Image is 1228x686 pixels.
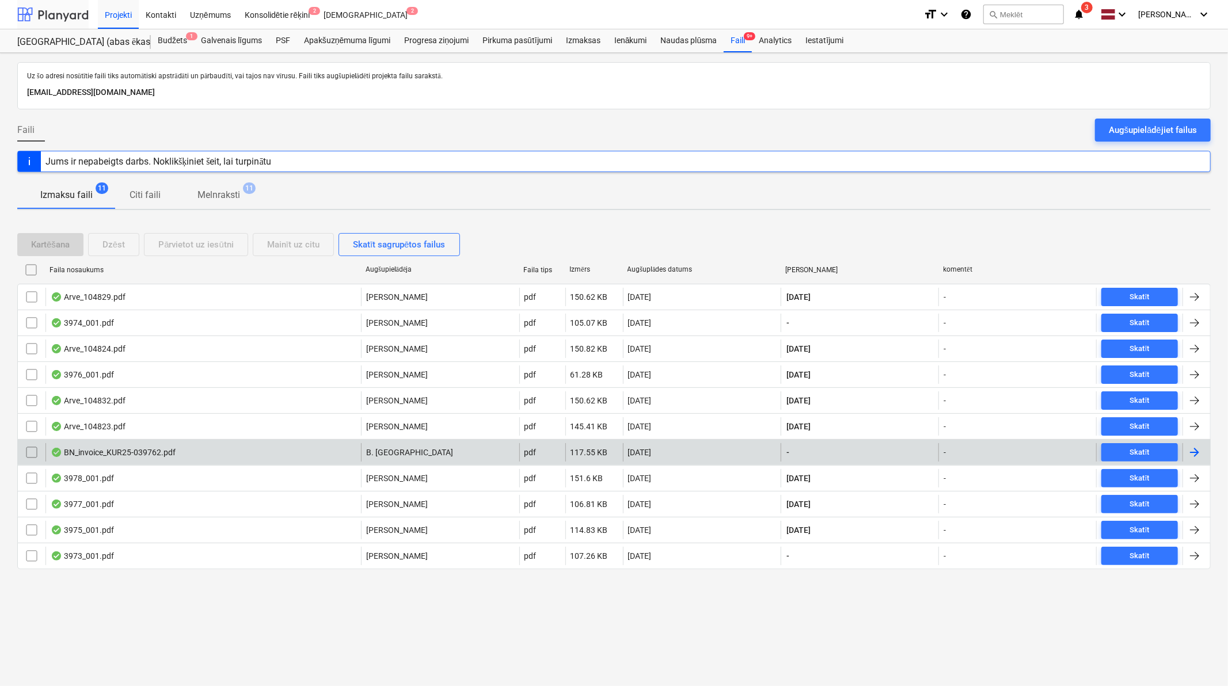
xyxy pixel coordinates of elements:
div: - [944,292,946,302]
div: 107.26 KB [571,551,608,561]
div: 106.81 KB [571,500,608,509]
div: pdf [524,448,537,457]
a: Ienākumi [607,29,654,52]
div: 105.07 KB [571,318,608,327]
div: - [944,370,946,379]
div: [DATE] [628,292,652,302]
div: Skatīt sagrupētos failus [353,237,446,252]
div: Jums ir nepabeigts darbs. Noklikšķiniet šeit, lai turpinātu [45,156,272,167]
div: - [944,448,946,457]
span: [DATE] [786,343,812,355]
p: Citi faili [130,188,161,202]
div: pdf [524,551,537,561]
div: Skatīt [1130,368,1150,382]
button: Skatīt sagrupētos failus [339,233,460,256]
i: format_size [923,7,937,21]
div: [DATE] [628,474,652,483]
p: Melnraksti [197,188,240,202]
div: Iestatījumi [799,29,850,52]
button: Skatīt [1101,495,1178,513]
div: OCR pabeigts [51,318,62,327]
button: Skatīt [1101,288,1178,306]
p: [PERSON_NAME] [366,291,428,303]
a: Naudas plūsma [654,29,724,52]
p: [PERSON_NAME] [366,498,428,510]
i: Zināšanu pamats [960,7,972,21]
span: [DATE] [786,395,812,406]
div: - [944,474,946,483]
div: Faila nosaukums [50,266,356,274]
span: 11 [243,182,256,194]
div: [DATE] [628,396,652,405]
button: Skatīt [1101,314,1178,332]
p: B. [GEOGRAPHIC_DATA] [366,447,453,458]
a: Apakšuzņēmuma līgumi [297,29,397,52]
div: Skatīt [1130,524,1150,537]
div: pdf [524,500,537,509]
div: Skatīt [1130,498,1150,511]
div: 3977_001.pdf [51,500,114,509]
div: pdf [524,525,537,535]
span: Faili [17,123,35,137]
span: 3 [1081,2,1093,13]
div: - [944,500,946,509]
div: OCR pabeigts [51,370,62,379]
div: 61.28 KB [571,370,603,379]
div: 150.62 KB [571,292,608,302]
div: [GEOGRAPHIC_DATA] (abas ēkas - PRJ2002936 un PRJ2002937) 2601965 [17,36,137,48]
div: Augšuplādes datums [628,265,777,274]
div: Izmērs [570,265,618,274]
div: - [944,551,946,561]
div: pdf [524,396,537,405]
i: keyboard_arrow_down [1197,7,1211,21]
p: [PERSON_NAME] [366,421,428,432]
div: pdf [524,292,537,302]
div: 3978_001.pdf [51,474,114,483]
span: - [786,317,791,329]
button: Skatīt [1101,443,1178,462]
span: [PERSON_NAME] [1138,10,1196,19]
div: [DATE] [628,422,652,431]
span: [DATE] [786,498,812,510]
div: pdf [524,422,537,431]
span: [DATE] [786,421,812,432]
span: 9+ [744,32,755,40]
div: [DATE] [628,318,652,327]
div: OCR pabeigts [51,344,62,353]
span: [DATE] [786,524,812,536]
a: Galvenais līgums [194,29,269,52]
div: 3973_001.pdf [51,551,114,561]
div: OCR pabeigts [51,396,62,405]
div: [DATE] [628,370,652,379]
div: Pirkuma pasūtījumi [476,29,559,52]
div: OCR pabeigts [51,448,62,457]
div: 3976_001.pdf [51,370,114,379]
div: 145.41 KB [571,422,608,431]
div: 114.83 KB [571,525,608,535]
a: Analytics [752,29,799,52]
div: - [944,422,946,431]
a: Izmaksas [559,29,607,52]
button: Skatīt [1101,365,1178,384]
div: 3974_001.pdf [51,318,114,327]
div: komentēt [944,265,1093,274]
a: Budžets1 [151,29,194,52]
button: Skatīt [1101,417,1178,436]
p: Uz šo adresi nosūtītie faili tiks automātiski apstrādāti un pārbaudīti, vai tajos nav vīrusu. Fai... [27,72,1201,81]
button: Augšupielādējiet failus [1095,119,1211,142]
button: Meklēt [983,5,1064,24]
div: 3975_001.pdf [51,525,114,535]
p: [PERSON_NAME] [366,369,428,380]
div: OCR pabeigts [51,500,62,509]
i: notifications [1073,7,1085,21]
p: [PERSON_NAME] [366,343,428,355]
span: 1 [186,32,197,40]
button: Skatīt [1101,521,1178,539]
div: Arve_104829.pdf [51,292,126,302]
p: [PERSON_NAME] [366,524,428,536]
div: - [944,396,946,405]
span: search [989,10,998,19]
div: [DATE] [628,551,652,561]
div: Augšupielādējiet failus [1109,123,1197,138]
